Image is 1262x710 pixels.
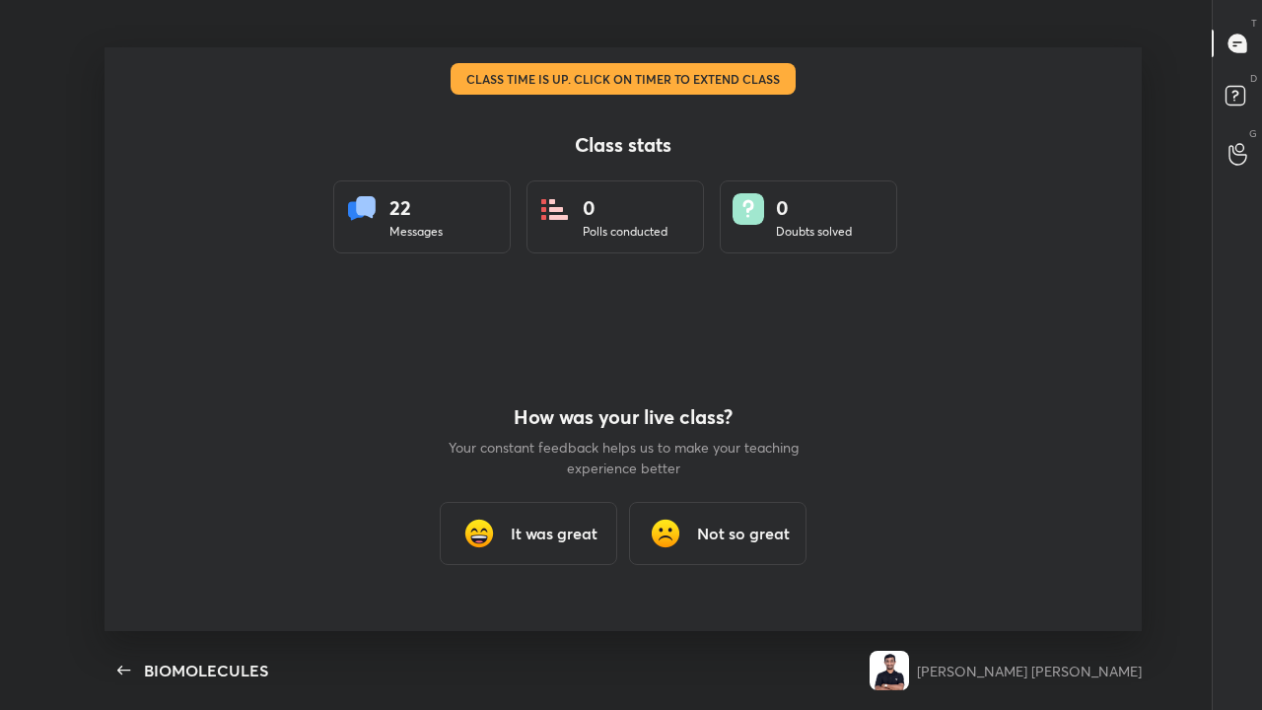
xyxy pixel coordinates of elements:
[776,193,852,223] div: 0
[733,193,764,225] img: doubts.8a449be9.svg
[697,522,790,545] h3: Not so great
[583,223,667,241] div: Polls conducted
[333,133,913,157] h4: Class stats
[870,651,909,690] img: c9bf78d67bb745bc84438c2db92f5989.jpg
[539,193,571,225] img: statsPoll.b571884d.svg
[776,223,852,241] div: Doubts solved
[1251,16,1257,31] p: T
[144,659,268,682] div: BIOMOLECULES
[459,514,499,553] img: grinning_face_with_smiling_eyes_cmp.gif
[917,661,1142,681] div: [PERSON_NAME] [PERSON_NAME]
[346,193,378,225] img: statsMessages.856aad98.svg
[583,193,667,223] div: 0
[511,522,597,545] h3: It was great
[646,514,685,553] img: frowning_face_cmp.gif
[389,223,443,241] div: Messages
[1250,71,1257,86] p: D
[446,437,801,478] p: Your constant feedback helps us to make your teaching experience better
[446,405,801,429] h4: How was your live class?
[389,193,443,223] div: 22
[1249,126,1257,141] p: G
